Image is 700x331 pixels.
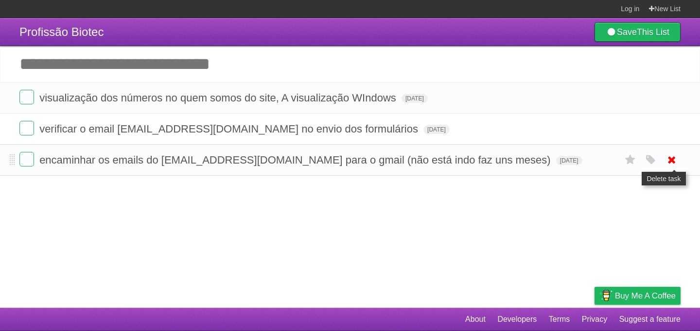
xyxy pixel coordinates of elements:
label: Done [19,121,34,135]
span: verificar o email [EMAIL_ADDRESS][DOMAIN_NAME] no envio dos formulários [39,123,420,135]
span: visualização dos números no quem somos do site, A visualização WIndows [39,92,399,104]
label: Star task [621,152,640,168]
img: Buy me a coffee [599,287,612,304]
span: Profissão Biotec [19,25,104,38]
a: Developers [497,310,537,329]
a: SaveThis List [595,22,681,42]
label: Done [19,152,34,166]
span: encaminhar os emails do [EMAIL_ADDRESS][DOMAIN_NAME] para o gmail (não está indo faz uns meses) [39,154,553,166]
b: This List [637,27,669,37]
span: [DATE] [556,156,582,165]
a: About [465,310,486,329]
a: Terms [549,310,570,329]
span: [DATE] [402,94,428,103]
span: [DATE] [423,125,450,134]
label: Done [19,90,34,104]
a: Suggest a feature [619,310,681,329]
a: Buy me a coffee [595,287,681,305]
a: Privacy [582,310,607,329]
span: Buy me a coffee [615,287,676,304]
